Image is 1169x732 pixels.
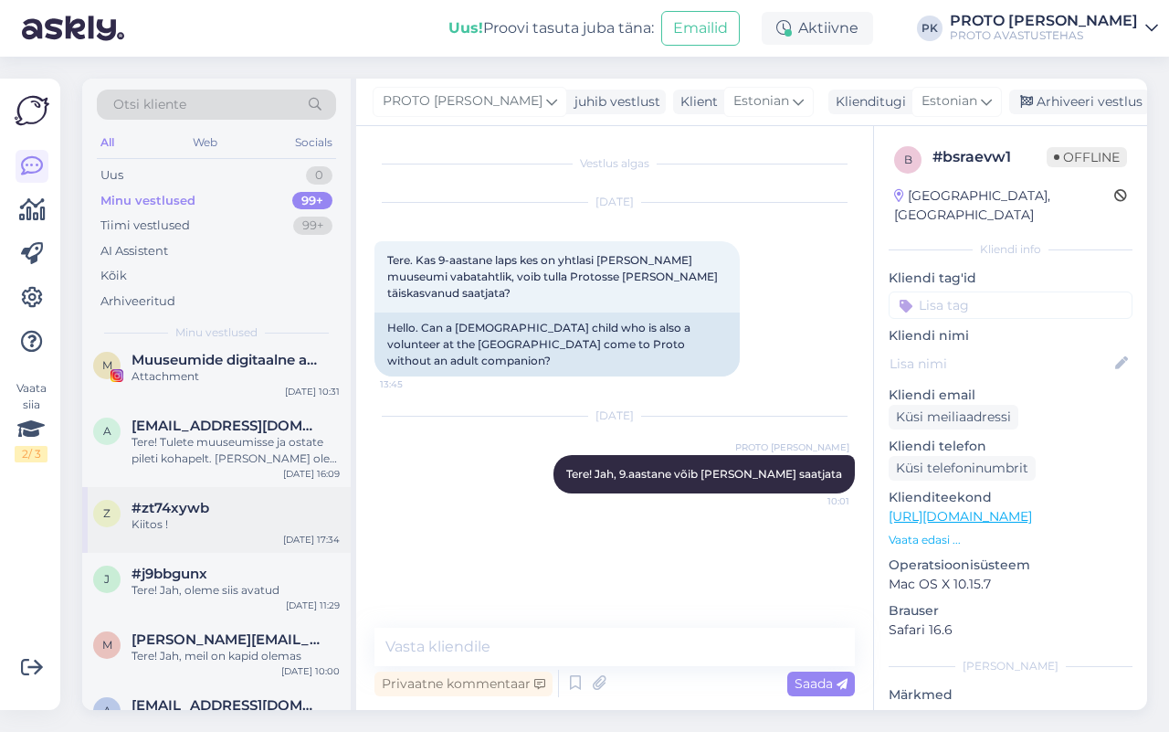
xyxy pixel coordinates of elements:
p: Vaata edasi ... [889,532,1132,548]
p: Kliendi telefon [889,437,1132,456]
div: 0 [306,166,332,185]
div: Kiitos ! [132,516,340,533]
div: Küsi telefoninumbrit [889,456,1036,481]
span: Tere! Jah, 9.aastane võib [PERSON_NAME] saatjata [566,467,842,481]
div: Privaatne kommentaar [374,672,553,696]
span: j [104,572,110,586]
p: Brauser [889,601,1132,621]
span: a [103,424,111,438]
a: PROTO [PERSON_NAME]PROTO AVASTUSTEHAS [950,14,1158,43]
div: Kliendi info [889,241,1132,258]
div: Uus [100,166,123,185]
span: aemma@mail.ru [132,418,321,434]
span: Offline [1047,147,1127,167]
div: Aktiivne [762,12,873,45]
span: Saada [795,675,848,692]
span: #zt74xywb [132,500,209,516]
div: PROTO [PERSON_NAME] [950,14,1138,28]
span: Muuseumide digitaalne aastapilet [132,352,321,368]
p: Mac OS X 10.15.7 [889,575,1132,594]
span: PROTO [PERSON_NAME] [383,91,542,111]
p: Märkmed [889,685,1132,705]
div: Tere! Jah, oleme siis avatud [132,582,340,599]
input: Lisa tag [889,292,1132,319]
img: Askly Logo [15,93,49,128]
div: Tere! Jah, meil on kapid olemas [132,648,340,664]
span: melanieheinrich@gmx.net [132,631,321,648]
div: Arhiveeri vestlus [1009,90,1150,114]
div: Tere! Tulete muuseumisse ja ostate pileti kohapelt. [PERSON_NAME] ole veebi pileteid [132,434,340,467]
span: agessa@mail.ru [132,697,321,714]
button: Emailid [661,11,740,46]
p: Kliendi email [889,386,1132,405]
span: Minu vestlused [175,324,258,341]
div: Minu vestlused [100,192,195,210]
div: 99+ [293,217,332,235]
span: 13:45 [380,377,448,391]
div: [DATE] [374,194,855,210]
span: Tere. Kas 9-aastane laps kes on yhtlasi [PERSON_NAME] muuseumi vabatahtlik, voib tulla Protosse [... [387,253,721,300]
span: Otsi kliente [113,95,186,114]
div: [PERSON_NAME] [889,658,1132,674]
div: [GEOGRAPHIC_DATA], [GEOGRAPHIC_DATA] [894,186,1114,225]
span: m [102,638,112,652]
div: Proovi tasuta juba täna: [448,17,654,39]
div: Klient [673,92,718,111]
span: #j9bbgunx [132,566,207,582]
div: 2 / 3 [15,446,47,462]
div: [DATE] 10:31 [285,385,340,398]
p: Operatsioonisüsteem [889,556,1132,575]
div: [DATE] 11:29 [286,599,340,612]
div: Vestlus algas [374,155,855,172]
div: Hello. Can a [DEMOGRAPHIC_DATA] child who is also a volunteer at the [GEOGRAPHIC_DATA] come to Pr... [374,313,740,377]
input: Lisa nimi [890,354,1111,374]
p: Kliendi nimi [889,326,1132,345]
div: 99+ [292,192,332,210]
p: Klienditeekond [889,488,1132,507]
span: M [102,358,112,372]
span: Estonian [922,91,977,111]
div: [DATE] 10:00 [281,664,340,678]
p: Kliendi tag'id [889,269,1132,288]
div: Web [189,131,221,154]
div: [DATE] [374,408,855,424]
b: Uus! [448,19,483,37]
div: PK [917,16,943,41]
div: PROTO AVASTUSTEHAS [950,28,1138,43]
span: Estonian [733,91,789,111]
div: Vaata siia [15,380,47,462]
div: Klienditugi [828,92,906,111]
div: [DATE] 17:34 [283,533,340,546]
div: Arhiveeritud [100,292,175,311]
div: Socials [291,131,336,154]
span: z [103,506,111,520]
div: AI Assistent [100,242,168,260]
div: Attachment [132,368,340,385]
p: Safari 16.6 [889,621,1132,640]
div: All [97,131,118,154]
div: Küsi meiliaadressi [889,405,1018,430]
span: a [103,704,111,717]
a: [URL][DOMAIN_NAME] [889,508,1032,525]
span: 10:01 [781,494,849,508]
div: [DATE] 16:09 [283,467,340,481]
div: Kõik [100,267,127,285]
div: # bsraevw1 [932,146,1047,168]
div: Tiimi vestlused [100,217,190,235]
span: b [904,153,912,166]
span: PROTO [PERSON_NAME] [735,440,849,454]
div: juhib vestlust [567,92,660,111]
